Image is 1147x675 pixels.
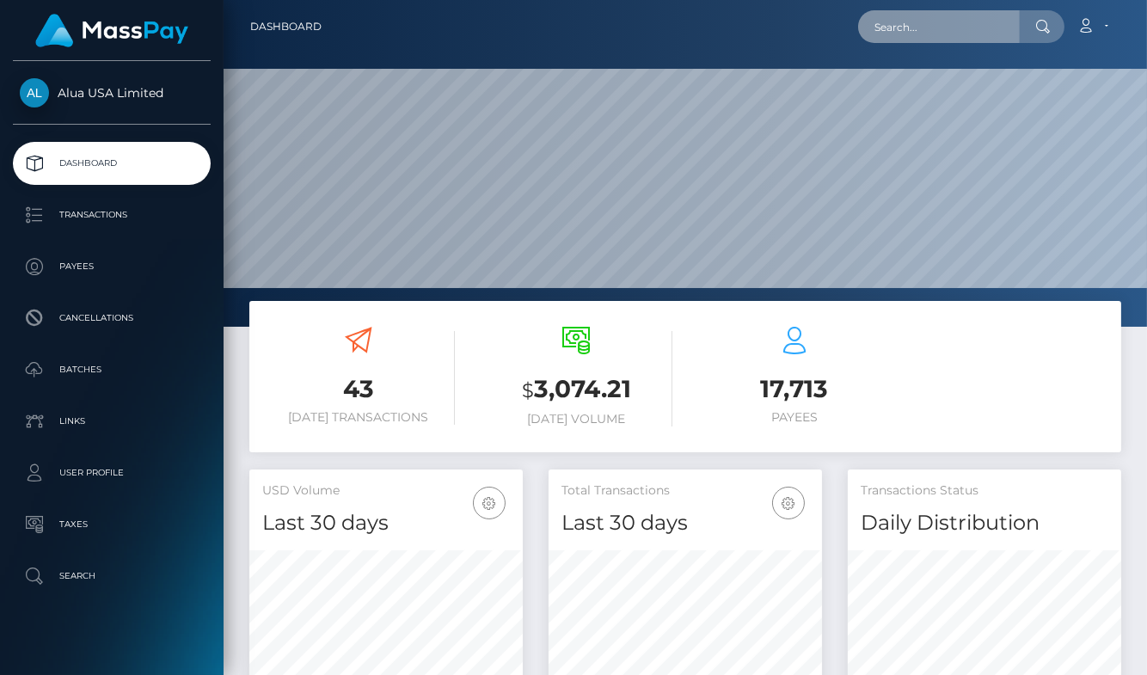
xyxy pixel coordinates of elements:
[262,372,455,406] h3: 43
[698,410,891,425] h6: Payees
[858,10,1020,43] input: Search...
[13,451,211,494] a: User Profile
[20,78,49,107] img: Alua USA Limited
[13,297,211,340] a: Cancellations
[13,193,211,236] a: Transactions
[13,85,211,101] span: Alua USA Limited
[481,372,673,408] h3: 3,074.21
[13,400,211,443] a: Links
[250,9,322,45] a: Dashboard
[861,482,1108,500] h5: Transactions Status
[20,202,204,228] p: Transactions
[13,348,211,391] a: Batches
[13,555,211,598] a: Search
[20,563,204,589] p: Search
[561,482,809,500] h5: Total Transactions
[561,508,809,538] h4: Last 30 days
[861,508,1108,538] h4: Daily Distribution
[13,142,211,185] a: Dashboard
[262,482,510,500] h5: USD Volume
[20,512,204,537] p: Taxes
[35,14,188,47] img: MassPay Logo
[698,372,891,406] h3: 17,713
[262,410,455,425] h6: [DATE] Transactions
[20,460,204,486] p: User Profile
[20,357,204,383] p: Batches
[20,254,204,279] p: Payees
[20,305,204,331] p: Cancellations
[481,412,673,426] h6: [DATE] Volume
[522,378,534,402] small: $
[20,150,204,176] p: Dashboard
[20,408,204,434] p: Links
[13,245,211,288] a: Payees
[262,508,510,538] h4: Last 30 days
[13,503,211,546] a: Taxes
